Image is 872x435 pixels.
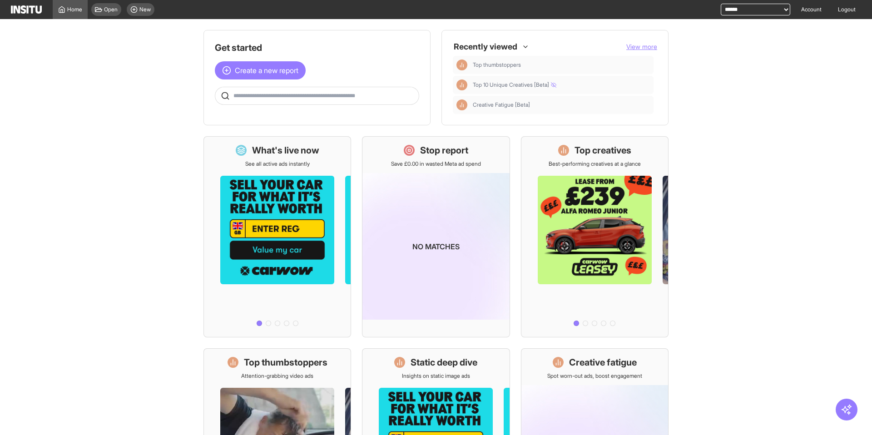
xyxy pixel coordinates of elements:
[252,144,319,157] h1: What's live now
[241,372,313,380] p: Attention-grabbing video ads
[245,160,310,168] p: See all active ads instantly
[104,6,118,13] span: Open
[67,6,82,13] span: Home
[521,136,669,337] a: Top creativesBest-performing creatives at a glance
[473,61,650,69] span: Top thumbstoppers
[626,43,657,50] span: View more
[412,241,460,252] p: No matches
[456,99,467,110] div: Insights
[139,6,151,13] span: New
[456,59,467,70] div: Insights
[411,356,477,369] h1: Static deep dive
[402,372,470,380] p: Insights on static image ads
[203,136,351,337] a: What's live nowSee all active ads instantly
[549,160,641,168] p: Best-performing creatives at a glance
[473,101,530,109] span: Creative Fatigue [Beta]
[456,79,467,90] div: Insights
[473,101,650,109] span: Creative Fatigue [Beta]
[473,61,521,69] span: Top thumbstoppers
[362,136,510,337] a: Stop reportSave £0.00 in wasted Meta ad spendNo matches
[362,173,509,320] img: coming-soon-gradient_kfitwp.png
[391,160,481,168] p: Save £0.00 in wasted Meta ad spend
[244,356,327,369] h1: Top thumbstoppers
[215,41,419,54] h1: Get started
[215,61,306,79] button: Create a new report
[626,42,657,51] button: View more
[575,144,631,157] h1: Top creatives
[473,81,650,89] span: Top 10 Unique Creatives [Beta]
[235,65,298,76] span: Create a new report
[420,144,468,157] h1: Stop report
[473,81,556,89] span: Top 10 Unique Creatives [Beta]
[11,5,42,14] img: Logo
